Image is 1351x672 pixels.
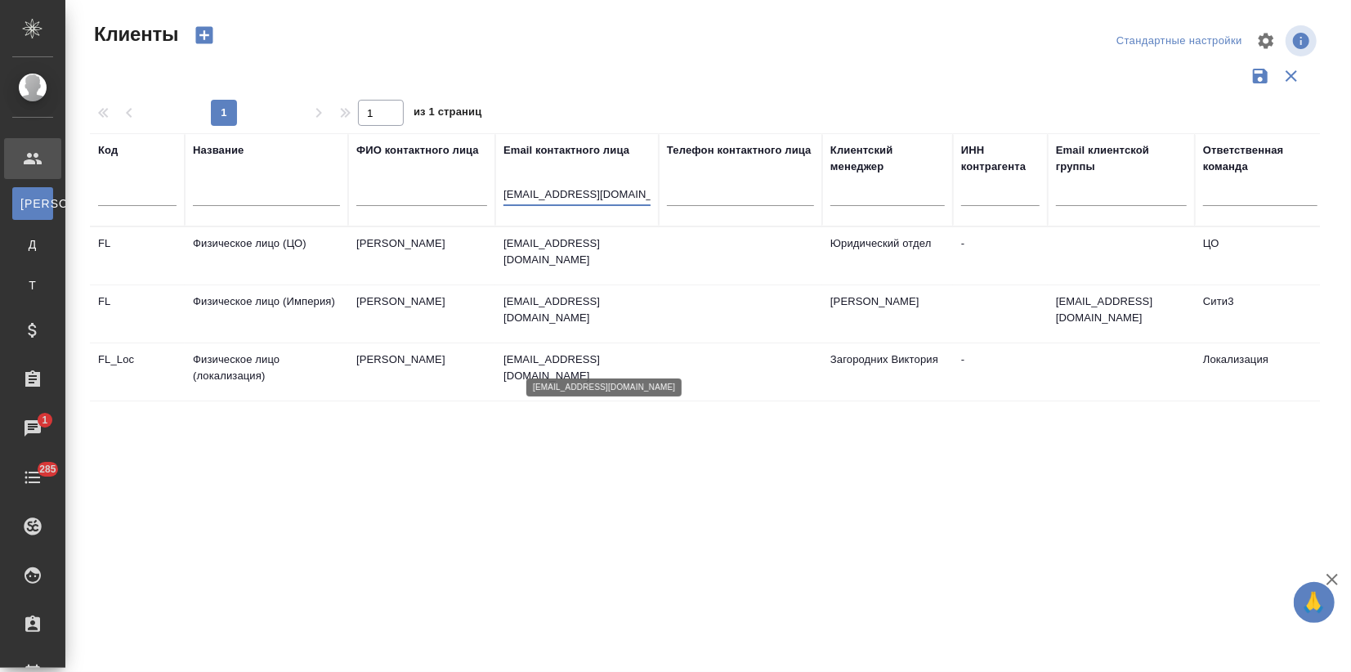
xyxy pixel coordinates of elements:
td: Физическое лицо (ЦО) [185,227,348,284]
td: [EMAIL_ADDRESS][DOMAIN_NAME] [1048,285,1195,343]
div: ИНН контрагента [961,142,1040,175]
span: Настроить таблицу [1246,21,1286,60]
td: Локализация [1195,343,1326,401]
a: [PERSON_NAME] [12,187,53,220]
span: 🙏 [1300,585,1328,620]
button: Сохранить фильтры [1245,60,1276,92]
td: - [953,227,1048,284]
button: Сбросить фильтры [1276,60,1307,92]
td: Сити3 [1195,285,1326,343]
div: Email клиентской группы [1056,142,1187,175]
td: Загородних Виктория [822,343,953,401]
span: Посмотреть информацию [1286,25,1320,56]
a: Т [12,269,53,302]
p: [EMAIL_ADDRESS][DOMAIN_NAME] [503,352,651,384]
button: 🙏 [1294,582,1335,623]
div: Клиентский менеджер [830,142,945,175]
td: FL [90,227,185,284]
p: [EMAIL_ADDRESS][DOMAIN_NAME] [503,293,651,326]
span: из 1 страниц [414,102,482,126]
td: FL [90,285,185,343]
div: Email контактного лица [503,142,629,159]
span: [PERSON_NAME] [20,195,45,212]
td: Физическое лицо (Империя) [185,285,348,343]
td: [PERSON_NAME] [348,285,495,343]
td: [PERSON_NAME] [348,227,495,284]
div: Телефон контактного лица [667,142,812,159]
td: - [953,343,1048,401]
div: Ответственная команда [1203,142,1317,175]
span: Д [20,236,45,253]
span: Т [20,277,45,293]
a: 285 [4,457,61,498]
span: Клиенты [90,21,178,47]
td: [PERSON_NAME] [822,285,953,343]
div: ФИО контактного лица [356,142,479,159]
button: Создать [185,21,224,49]
div: split button [1112,29,1246,54]
p: [EMAIL_ADDRESS][DOMAIN_NAME] [503,235,651,268]
a: 1 [4,408,61,449]
td: [PERSON_NAME] [348,343,495,401]
td: ЦО [1195,227,1326,284]
td: Физическое лицо (локализация) [185,343,348,401]
span: 1 [32,412,57,428]
span: 285 [29,461,66,477]
td: Юридический отдел [822,227,953,284]
div: Название [193,142,244,159]
td: FL_Loc [90,343,185,401]
a: Д [12,228,53,261]
div: Код [98,142,118,159]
